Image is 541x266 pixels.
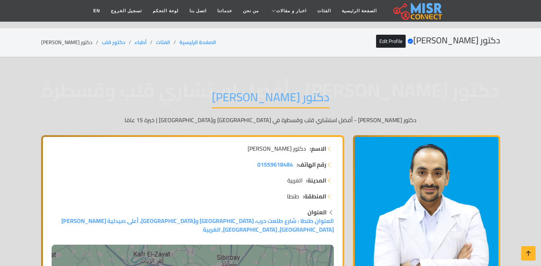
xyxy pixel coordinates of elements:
a: 01559618484 [257,160,293,169]
strong: المدينة: [306,176,326,185]
strong: المنطقة: [303,192,326,201]
span: دكتور [PERSON_NAME] [248,144,306,153]
svg: Verified account [407,38,413,44]
a: الفئات [156,38,170,47]
a: اخبار و مقالات [264,4,312,18]
img: main.misr_connect [393,2,442,20]
span: الغربية [287,176,302,185]
a: تسجيل الخروج [105,4,147,18]
span: اخبار و مقالات [276,8,306,14]
a: Edit Profile [376,35,406,48]
a: EN [88,4,105,18]
h2: دكتور [PERSON_NAME] [376,35,500,46]
a: من نحن [237,4,264,18]
a: دكتور قلب [102,38,125,47]
a: اتصل بنا [184,4,212,18]
strong: الاسم: [310,144,326,153]
a: الفئات [312,4,336,18]
a: أطباء [135,38,147,47]
a: خدماتنا [212,4,237,18]
strong: العنوان [307,207,327,218]
span: 01559618484 [257,159,293,170]
a: الصفحة الرئيسية [179,38,216,47]
strong: رقم الهاتف: [297,160,326,169]
p: دكتور [PERSON_NAME] - أفضل استشاري قلب وقسطرة في [GEOGRAPHIC_DATA] و[GEOGRAPHIC_DATA] | خبرة 15 ع... [41,116,500,124]
h1: دكتور [PERSON_NAME] [212,90,330,108]
li: دكتور [PERSON_NAME] [41,39,102,46]
span: طنطا [287,192,299,201]
a: لوحة التحكم [147,4,184,18]
a: الصفحة الرئيسية [336,4,382,18]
